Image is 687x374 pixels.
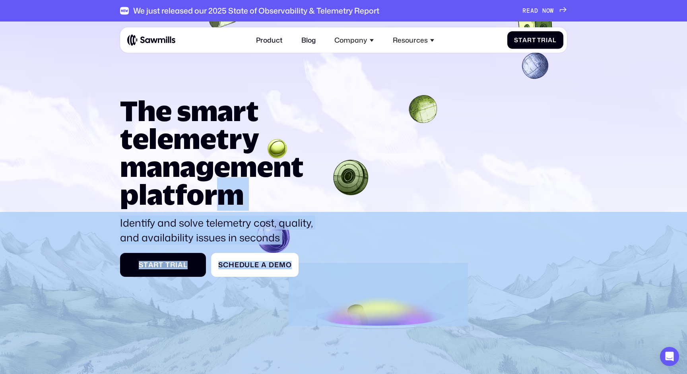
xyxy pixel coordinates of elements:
span: e [274,261,279,269]
span: l [553,37,557,44]
span: T [165,261,170,269]
span: O [546,7,550,14]
span: t [144,261,148,269]
p: Identify and solve telemetry cost, quality, and availability issues in seconds [120,215,319,245]
span: i [546,37,548,44]
span: o [286,261,292,269]
div: Company [334,36,367,44]
span: e [254,261,259,269]
div: Company [329,31,379,49]
h1: The smart telemetry management platform [120,96,319,208]
span: N [542,7,546,14]
span: D [534,7,538,14]
span: W [550,7,554,14]
span: S [139,261,144,269]
span: T [537,37,541,44]
div: Resources [393,36,428,44]
span: D [269,261,274,269]
span: e [235,261,239,269]
span: l [183,261,188,269]
a: StartTrial [120,253,206,277]
span: c [223,261,229,269]
span: t [532,37,536,44]
span: t [159,261,163,269]
span: a [548,37,553,44]
span: a [178,261,183,269]
span: a [261,261,267,269]
span: a [148,261,154,269]
span: t [518,37,522,44]
span: A [530,7,534,14]
a: Product [251,31,287,49]
a: READNOW [522,7,567,14]
span: l [250,261,254,269]
span: d [239,261,245,269]
span: r [527,37,532,44]
a: Blog [296,31,321,49]
span: r [153,261,159,269]
div: Open Intercom Messenger [660,347,679,366]
div: We just released our 2025 State of Observability & Telemetry Report [133,6,379,15]
span: S [514,37,518,44]
span: S [218,261,223,269]
a: StartTrial [507,31,563,49]
span: m [279,261,286,269]
div: Resources [388,31,440,49]
span: R [522,7,526,14]
span: h [229,261,235,269]
span: i [175,261,178,269]
span: r [541,37,546,44]
span: r [170,261,175,269]
span: a [522,37,527,44]
span: u [245,261,250,269]
a: ScheduleaDemo [211,253,299,277]
span: E [526,7,530,14]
